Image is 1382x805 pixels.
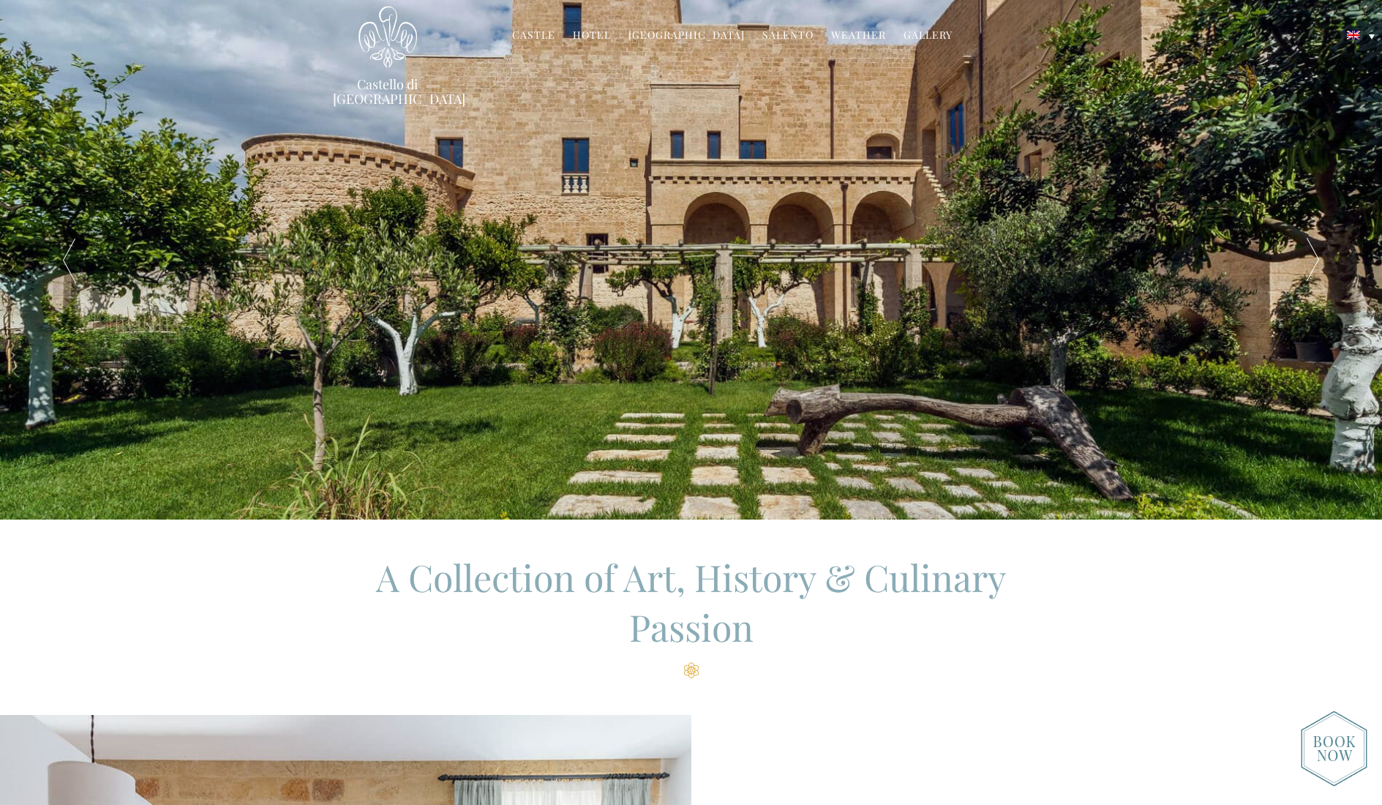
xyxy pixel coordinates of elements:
img: English [1347,31,1360,40]
img: Castello di Ugento [358,6,417,68]
a: Hotel [573,28,611,45]
img: new-booknow.png [1301,711,1367,787]
a: Weather [831,28,886,45]
span: A Collection of Art, History & Culinary Passion [376,553,1006,651]
a: Salento [762,28,814,45]
a: Castle [512,28,555,45]
a: [GEOGRAPHIC_DATA] [628,28,745,45]
a: Gallery [904,28,953,45]
a: Castello di [GEOGRAPHIC_DATA] [333,77,443,106]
